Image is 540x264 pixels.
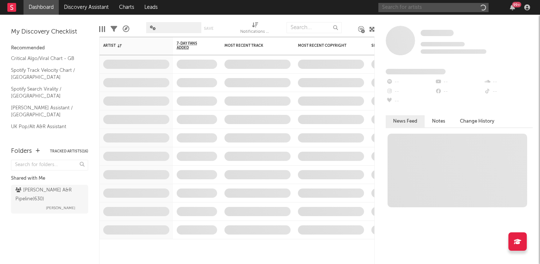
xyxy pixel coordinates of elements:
div: Edit Columns [99,18,105,40]
div: -- [386,77,435,87]
input: Search for folders... [11,160,88,170]
button: 99+ [510,4,515,10]
input: Search... [287,22,342,33]
div: Folders [11,147,32,156]
div: Recommended [11,44,88,53]
button: Change History [453,115,502,127]
div: -- [484,87,533,96]
a: Some Artist [421,29,454,37]
div: Spotify Monthly Listeners [371,43,426,48]
a: UK Pop/Alt A&R Assistant [11,123,81,131]
div: Notifications (Artist) [240,28,270,36]
div: -- [386,96,435,106]
button: News Feed [386,115,425,127]
div: -- [386,87,435,96]
span: Fans Added by Platform [386,69,446,74]
div: [PERSON_NAME] A&R Pipeline ( 630 ) [15,186,82,204]
a: Critical Algo/Viral Chart - GB [11,54,81,63]
a: [PERSON_NAME] Assistant / [GEOGRAPHIC_DATA] [11,104,81,119]
div: Notifications (Artist) [240,18,270,40]
div: My Discovery Checklist [11,28,88,36]
div: Shared with Me [11,174,88,183]
a: Spotify Search Virality / [GEOGRAPHIC_DATA] [11,85,81,100]
div: -- [435,77,483,87]
div: A&R Pipeline [123,18,129,40]
span: Some Artist [421,30,454,36]
button: Tracked Artists(16) [50,149,88,153]
div: -- [435,87,483,96]
div: 99 + [512,2,521,7]
a: [PERSON_NAME] A&R Pipeline(630)[PERSON_NAME] [11,185,88,214]
div: -- [484,77,533,87]
button: Save [204,27,213,31]
div: Artist [103,43,158,48]
button: Notes [425,115,453,127]
input: Search for artists [378,3,489,12]
span: Tracking Since: [DATE] [421,42,465,46]
span: [PERSON_NAME] [46,204,75,212]
div: Most Recent Track [224,43,280,48]
div: Most Recent Copyright [298,43,353,48]
div: Filters [111,18,117,40]
span: 7-Day Fans Added [177,41,206,50]
span: 0 fans last week [421,49,486,54]
a: Spotify Track Velocity Chart / [GEOGRAPHIC_DATA] [11,66,81,81]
